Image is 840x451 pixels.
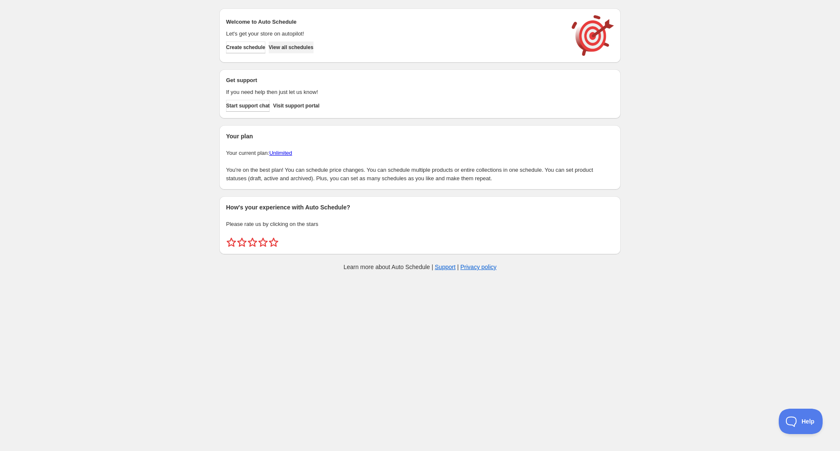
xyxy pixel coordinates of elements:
span: Start support chat [226,102,270,109]
p: Let's get your store on autopilot! [226,30,563,38]
span: Create schedule [226,44,265,51]
a: Unlimited [269,150,292,156]
button: Create schedule [226,41,265,53]
p: You're on the best plan! You can schedule price changes. You can schedule multiple products or en... [226,166,614,183]
button: View all schedules [269,41,314,53]
h2: Welcome to Auto Schedule [226,18,563,26]
a: Privacy policy [461,264,497,270]
a: Visit support portal [273,100,319,112]
span: View all schedules [269,44,314,51]
p: If you need help then just let us know! [226,88,563,96]
p: Learn more about Auto Schedule | | [344,263,496,271]
p: Your current plan: [226,149,614,157]
p: Please rate us by clicking on the stars [226,220,614,228]
a: Start support chat [226,100,270,112]
span: Visit support portal [273,102,319,109]
h2: How's your experience with Auto Schedule? [226,203,614,212]
iframe: Toggle Customer Support [779,409,823,434]
h2: Get support [226,76,563,85]
a: Support [435,264,455,270]
h2: Your plan [226,132,614,140]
